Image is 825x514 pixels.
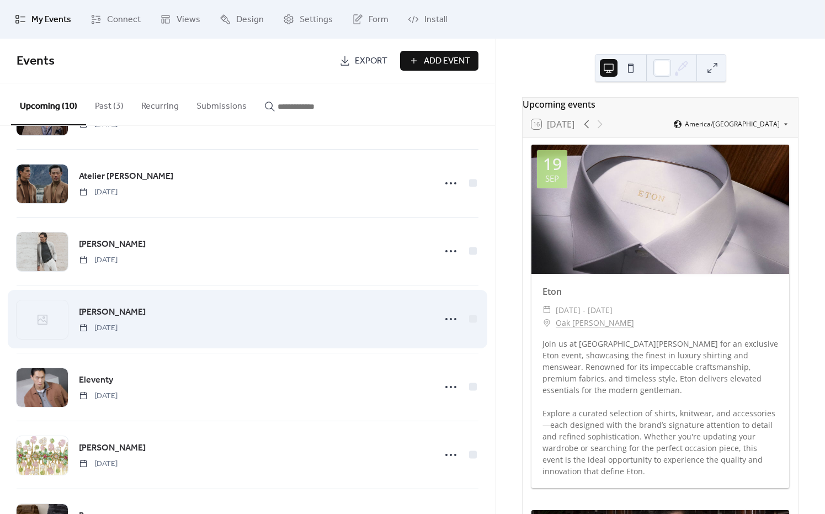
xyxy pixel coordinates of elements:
[86,83,132,124] button: Past (3)
[79,458,118,470] span: [DATE]
[543,156,562,172] div: 19
[275,4,341,34] a: Settings
[556,304,613,317] span: [DATE] - [DATE]
[132,83,188,124] button: Recurring
[531,338,789,477] div: Join us at [GEOGRAPHIC_DATA][PERSON_NAME] for an exclusive Eton event, showcasing the finest in l...
[79,390,118,402] span: [DATE]
[300,13,333,27] span: Settings
[79,255,118,266] span: [DATE]
[685,121,780,128] span: America/[GEOGRAPHIC_DATA]
[152,4,209,34] a: Views
[400,51,478,71] button: Add Event
[344,4,397,34] a: Form
[82,4,149,34] a: Connect
[556,316,634,330] a: Oak [PERSON_NAME]
[79,373,113,388] a: Eleventy
[31,13,71,27] span: My Events
[79,238,146,251] span: [PERSON_NAME]
[79,374,113,387] span: Eleventy
[79,441,146,455] a: [PERSON_NAME]
[542,304,551,317] div: ​
[545,174,559,183] div: Sep
[424,55,470,68] span: Add Event
[177,13,200,27] span: Views
[11,83,86,125] button: Upcoming (10)
[79,305,146,320] a: [PERSON_NAME]
[79,442,146,455] span: [PERSON_NAME]
[400,4,455,34] a: Install
[17,49,55,73] span: Events
[424,13,447,27] span: Install
[523,98,798,111] div: Upcoming events
[331,51,396,71] a: Export
[79,306,146,319] span: [PERSON_NAME]
[79,237,146,252] a: [PERSON_NAME]
[369,13,388,27] span: Form
[531,285,789,298] div: Eton
[79,169,173,184] a: Atelier [PERSON_NAME]
[542,316,551,330] div: ​
[79,322,118,334] span: [DATE]
[7,4,79,34] a: My Events
[79,187,118,198] span: [DATE]
[236,13,264,27] span: Design
[188,83,256,124] button: Submissions
[79,170,173,183] span: Atelier [PERSON_NAME]
[355,55,387,68] span: Export
[107,13,141,27] span: Connect
[211,4,272,34] a: Design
